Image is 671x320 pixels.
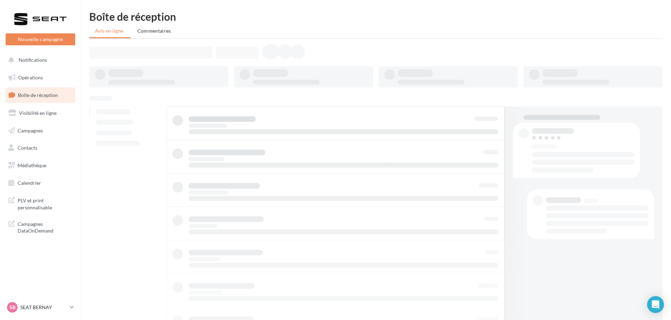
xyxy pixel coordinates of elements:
[4,106,77,120] a: Visibilité en ligne
[19,57,47,63] span: Notifications
[647,296,664,313] div: Open Intercom Messenger
[20,304,67,311] p: SEAT BERNAY
[6,33,75,45] button: Nouvelle campagne
[19,110,57,116] span: Visibilité en ligne
[4,141,77,155] a: Contacts
[4,193,77,214] a: PLV et print personnalisable
[4,216,77,237] a: Campagnes DataOnDemand
[18,162,46,168] span: Médiathèque
[4,123,77,138] a: Campagnes
[4,70,77,85] a: Opérations
[4,87,77,103] a: Boîte de réception
[6,301,75,314] a: SB SEAT BERNAY
[89,11,663,22] div: Boîte de réception
[18,219,72,234] span: Campagnes DataOnDemand
[137,28,171,34] span: Commentaires
[4,53,74,67] button: Notifications
[4,176,77,190] a: Calendrier
[18,127,43,133] span: Campagnes
[18,74,43,80] span: Opérations
[9,304,15,311] span: SB
[18,92,58,98] span: Boîte de réception
[18,196,72,211] span: PLV et print personnalisable
[18,180,41,186] span: Calendrier
[4,158,77,173] a: Médiathèque
[18,145,37,151] span: Contacts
